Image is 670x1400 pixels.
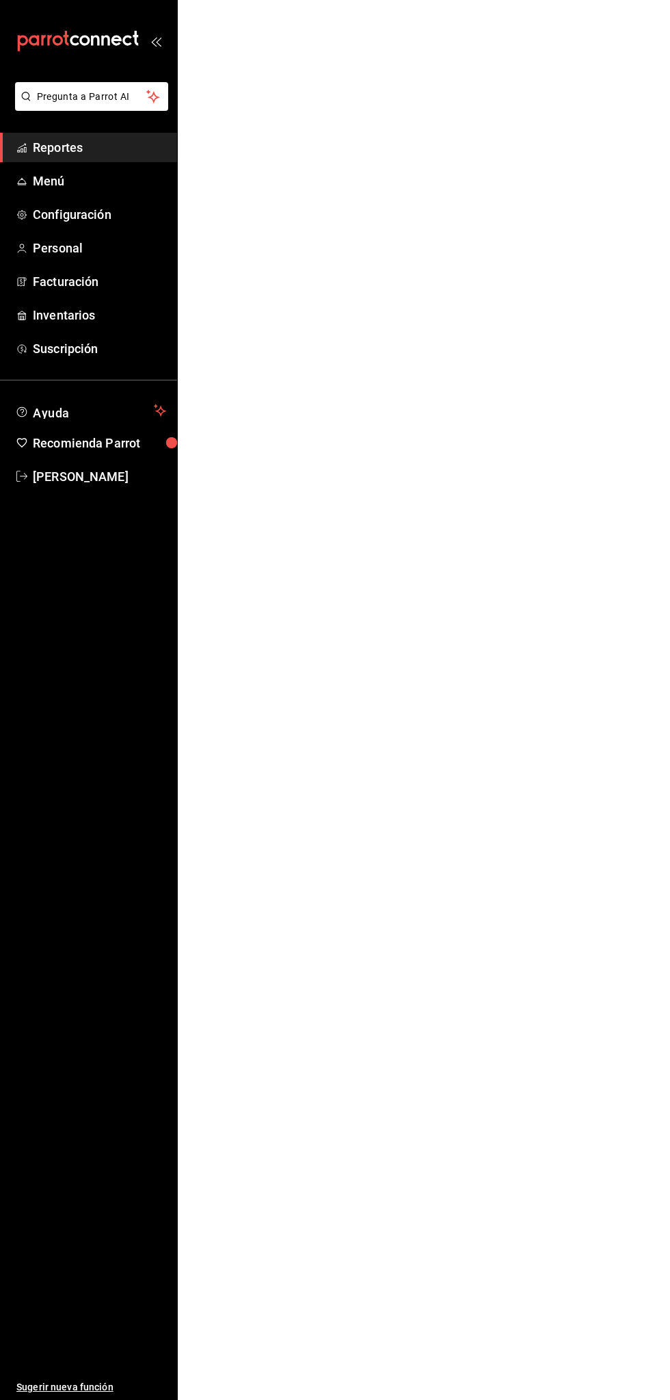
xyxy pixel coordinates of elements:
span: Menú [33,172,166,190]
span: Suscripción [33,339,166,358]
span: Recomienda Parrot [33,434,166,452]
span: Reportes [33,138,166,157]
span: Sugerir nueva función [16,1380,166,1395]
span: Personal [33,239,166,257]
span: Inventarios [33,306,166,324]
span: Configuración [33,205,166,224]
span: Facturación [33,272,166,291]
button: Pregunta a Parrot AI [15,82,168,111]
a: Pregunta a Parrot AI [10,99,168,114]
span: [PERSON_NAME] [33,467,166,486]
span: Pregunta a Parrot AI [37,90,147,104]
span: Ayuda [33,402,148,419]
button: open_drawer_menu [150,36,161,47]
